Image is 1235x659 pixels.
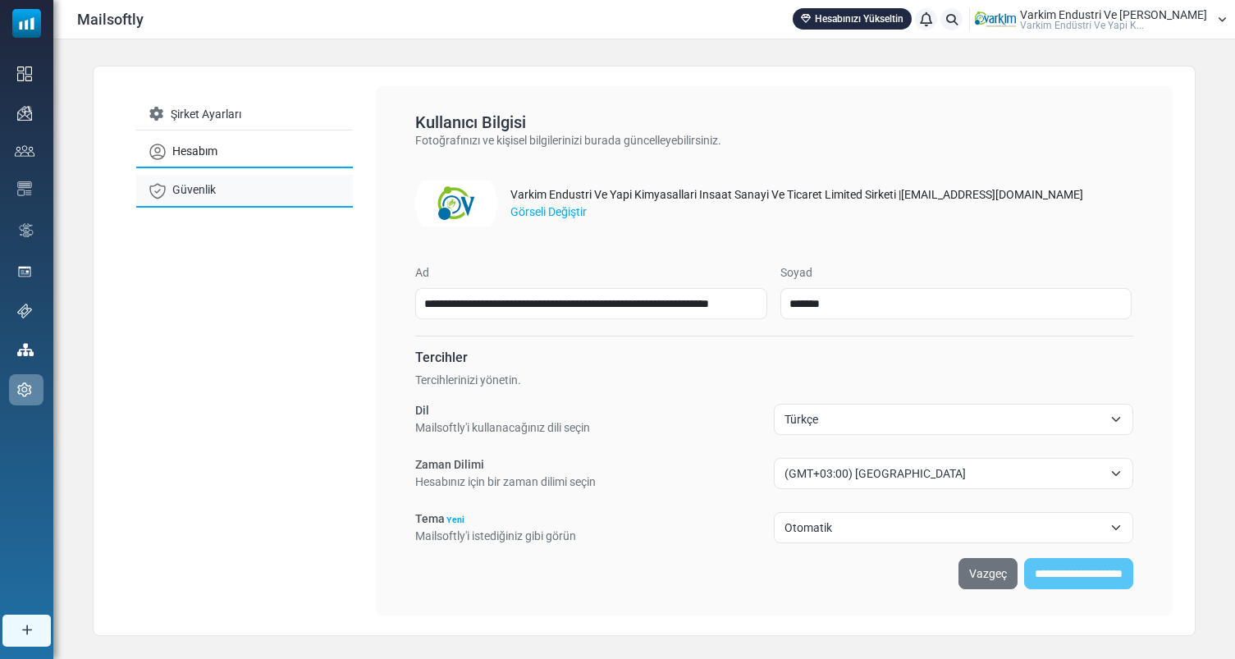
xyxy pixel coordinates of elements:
[793,8,912,30] a: Hesabınızı Yükseltin
[415,402,429,419] label: Dil
[415,419,590,437] p: Mailsoftly'i kullanacağınız dili seçin
[445,516,471,528] div: Yeni
[17,66,32,81] img: dashboard-icon.svg
[77,8,144,30] span: Mailsoftly
[510,204,587,221] label: Görseli Değiştir
[136,136,353,168] a: Hesabım
[415,162,497,245] img: V%20Logo.jpg
[415,134,721,147] span: Fotoğrafınızı ve kişisel bilgilerinizi burada güncelleyebilirsiniz.
[136,175,353,207] a: Güvenlik
[12,9,41,38] img: mailsoftly_icon_blue_white.svg
[15,145,34,157] img: contacts-icon.svg
[975,7,1016,32] img: User Logo
[17,181,32,196] img: email-templates-icon.svg
[975,7,1227,32] a: User Logo Varkim Endustri Ve [PERSON_NAME] Varki̇m Endüstri̇ Ve Yapi K...
[415,474,596,491] p: Hesabınız için bir zaman dilimi seçin
[774,512,1132,543] span: Otomatik
[415,350,1133,365] h6: Tercihler
[17,264,32,279] img: landing_pages.svg
[415,373,521,387] span: Tercihlerinizi yönetin.
[136,99,353,130] a: Şirket Ayarları
[958,558,1018,589] a: Vazgeç
[415,510,471,528] label: Tema
[774,404,1132,435] span: Türkçe
[17,106,32,121] img: campaigns-icon.png
[17,382,32,397] img: settings-icon.svg
[415,264,429,281] label: Ad
[415,456,484,474] label: Zaman Dilimi
[774,458,1132,489] span: (GMT+03:00) Istanbul
[17,221,35,240] img: workflow.svg
[784,464,1102,483] span: (GMT+03:00) Istanbul
[780,264,812,281] label: Soyad
[784,518,1102,538] span: Otomatik
[510,186,1083,204] div: Varkim Endustri Ve Yapi Kimyasallari Insaat Sanayi Ve Ticaret Limited Sirketi | [EMAIL_ADDRESS][D...
[1020,21,1144,30] span: Varki̇m Endüstri̇ Ve Yapi K...
[415,528,576,545] p: Mailsoftly'i istediğiniz gibi görün
[415,112,1133,132] h5: Kullanıcı Bilgisi
[17,304,32,318] img: support-icon.svg
[784,410,1102,429] span: Türkçe
[1020,9,1207,21] span: Varkim Endustri Ve [PERSON_NAME]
